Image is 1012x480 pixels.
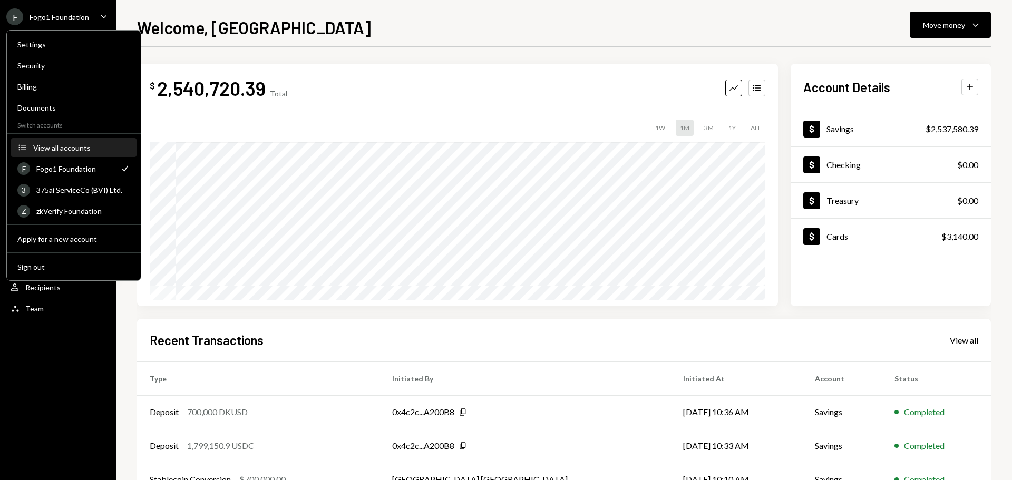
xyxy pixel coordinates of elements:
[150,406,179,418] div: Deposit
[826,195,859,205] div: Treasury
[17,184,30,197] div: 3
[137,17,371,38] h1: Welcome, [GEOGRAPHIC_DATA]
[791,183,991,218] a: Treasury$0.00
[25,304,44,313] div: Team
[36,207,130,215] div: zkVerify Foundation
[25,283,61,292] div: Recipients
[187,406,248,418] div: 700,000 DKUSD
[7,119,141,129] div: Switch accounts
[33,143,130,152] div: View all accounts
[651,120,669,136] div: 1W
[826,160,861,170] div: Checking
[791,219,991,254] a: Cards$3,140.00
[791,111,991,146] a: Savings$2,537,580.39
[724,120,740,136] div: 1Y
[30,13,89,22] div: Fogo1 Foundation
[157,76,266,100] div: 2,540,720.39
[826,231,848,241] div: Cards
[17,40,130,49] div: Settings
[700,120,718,136] div: 3M
[11,201,137,220] a: ZzkVerify Foundation
[17,205,30,218] div: Z
[17,262,130,271] div: Sign out
[392,406,454,418] div: 0x4c2c...A200B8
[11,180,137,199] a: 3375ai ServiceCo (BVI) Ltd.
[11,139,137,158] button: View all accounts
[150,439,179,452] div: Deposit
[36,185,130,194] div: 375ai ServiceCo (BVI) Ltd.
[676,120,694,136] div: 1M
[150,331,264,349] h2: Recent Transactions
[802,429,882,463] td: Savings
[803,79,890,96] h2: Account Details
[923,19,965,31] div: Move money
[904,406,945,418] div: Completed
[137,361,379,395] th: Type
[670,395,802,429] td: [DATE] 10:36 AM
[17,61,130,70] div: Security
[6,299,110,318] a: Team
[6,8,23,25] div: F
[826,124,854,134] div: Savings
[187,439,254,452] div: 1,799,150.9 USDC
[17,162,30,175] div: F
[36,164,113,173] div: Fogo1 Foundation
[926,123,978,135] div: $2,537,580.39
[17,82,130,91] div: Billing
[802,395,882,429] td: Savings
[950,334,978,346] a: View all
[910,12,991,38] button: Move money
[791,147,991,182] a: Checking$0.00
[17,234,130,243] div: Apply for a new account
[904,439,945,452] div: Completed
[802,361,882,395] th: Account
[11,56,137,75] a: Security
[11,258,137,277] button: Sign out
[957,159,978,171] div: $0.00
[17,103,130,112] div: Documents
[11,77,137,96] a: Billing
[746,120,765,136] div: ALL
[670,429,802,463] td: [DATE] 10:33 AM
[11,230,137,249] button: Apply for a new account
[6,278,110,297] a: Recipients
[150,81,155,91] div: $
[392,439,454,452] div: 0x4c2c...A200B8
[950,335,978,346] div: View all
[941,230,978,243] div: $3,140.00
[11,35,137,54] a: Settings
[882,361,991,395] th: Status
[670,361,802,395] th: Initiated At
[379,361,670,395] th: Initiated By
[957,194,978,207] div: $0.00
[270,89,287,98] div: Total
[11,98,137,117] a: Documents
